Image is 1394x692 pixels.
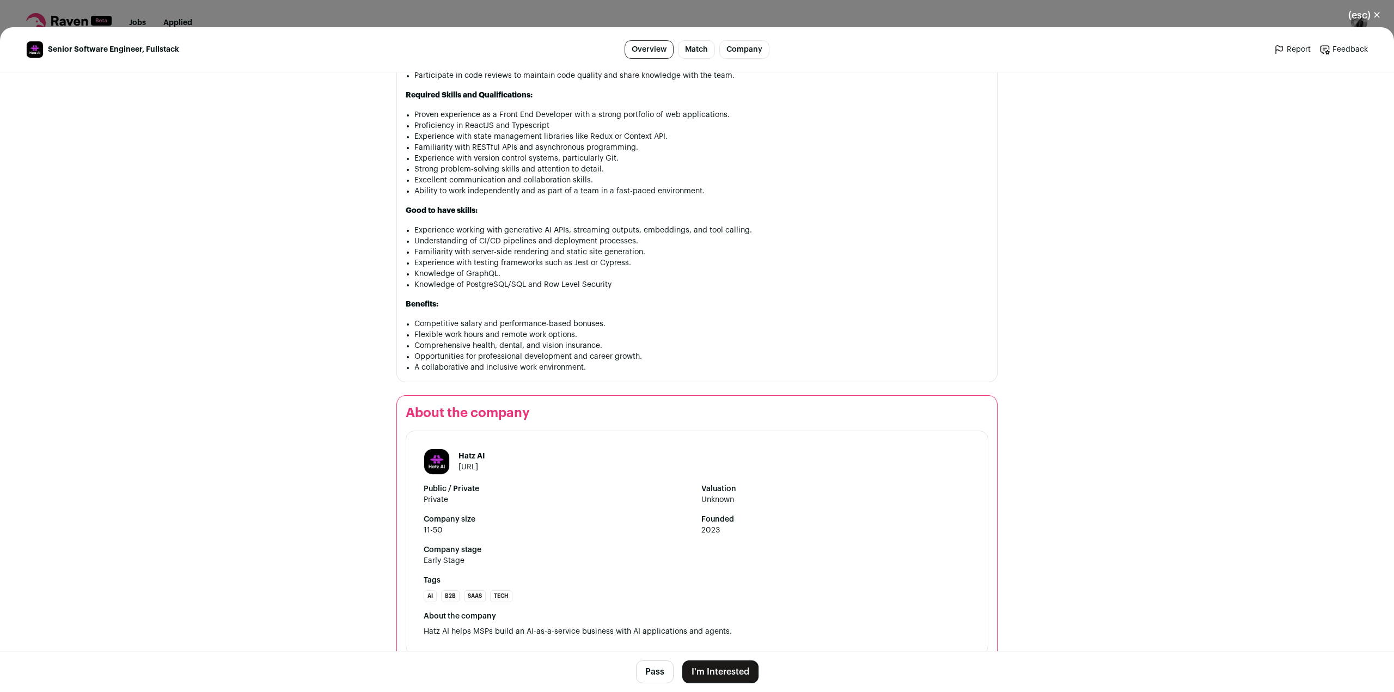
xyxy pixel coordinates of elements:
li: Ability to work independently and as part of a team in a fast-paced environment. [414,186,988,197]
li: SaaS [464,590,486,602]
li: B2B [441,590,460,602]
li: Knowledge of GraphQL. [414,268,988,279]
a: Match [678,40,715,59]
li: Experience with testing frameworks such as Jest or Cypress. [414,258,988,268]
li: Opportunities for professional development and career growth. [414,351,988,362]
a: [URL] [458,463,478,471]
img: a6d08d2d5ce038fcde9ae559b40ac052d6e3a12578a57c364a53bd7d71106ebc.jpg [27,41,43,58]
strong: Founded [701,514,970,525]
strong: Company stage [424,544,970,555]
span: Hatz AI helps MSPs build an AI-as-a-service business with AI applications and agents. [424,628,732,635]
button: Pass [636,660,674,683]
h1: Hatz AI [458,451,485,462]
span: 2023 [701,525,970,536]
strong: Company size [424,514,693,525]
strong: Tags [424,575,970,586]
li: AI [424,590,437,602]
strong: Valuation [701,483,970,494]
li: A collaborative and inclusive work environment. [414,362,988,373]
li: Experience with version control systems, particularly Git. [414,153,988,164]
strong: Public / Private [424,483,693,494]
li: Familiarity with server-side rendering and static site generation. [414,247,988,258]
li: Understanding of CI/CD pipelines and deployment processes. [414,236,988,247]
li: Familiarity with RESTful APIs and asynchronous programming. [414,142,988,153]
span: Unknown [701,494,970,505]
strong: Benefits: [406,301,438,308]
li: Proficiency in ReactJS and Typescript [414,120,988,131]
strong: Required Skills and Qualifications: [406,91,533,99]
a: Feedback [1319,44,1368,55]
li: Competitive salary and performance-based bonuses. [414,319,988,329]
span: Private [424,494,693,505]
span: 11-50 [424,525,693,536]
li: Proven experience as a Front End Developer with a strong portfolio of web applications. [414,109,988,120]
li: Knowledge of PostgreSQL/SQL and Row Level Security [414,279,988,290]
a: Overview [625,40,674,59]
img: a6d08d2d5ce038fcde9ae559b40ac052d6e3a12578a57c364a53bd7d71106ebc.jpg [424,449,449,474]
a: Company [719,40,769,59]
div: Early Stage [424,555,464,566]
button: Close modal [1335,3,1394,27]
li: Experience working with generative AI APIs, streaming outputs, embeddings, and tool calling. [414,225,988,236]
button: I'm Interested [682,660,759,683]
span: Senior Software Engineer, Fullstack [48,44,179,55]
li: Tech [490,590,512,602]
div: About the company [424,611,970,622]
h2: About the company [406,405,988,422]
li: Comprehensive health, dental, and vision insurance. [414,340,988,351]
a: Report [1274,44,1311,55]
li: Excellent communication and collaboration skills. [414,175,988,186]
li: Experience with state management libraries like Redux or Context API. [414,131,988,142]
li: Strong problem-solving skills and attention to detail. [414,164,988,175]
li: Flexible work hours and remote work options. [414,329,988,340]
li: Participate in code reviews to maintain code quality and share knowledge with the team. [414,70,988,81]
strong: Good to have skills: [406,207,478,215]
